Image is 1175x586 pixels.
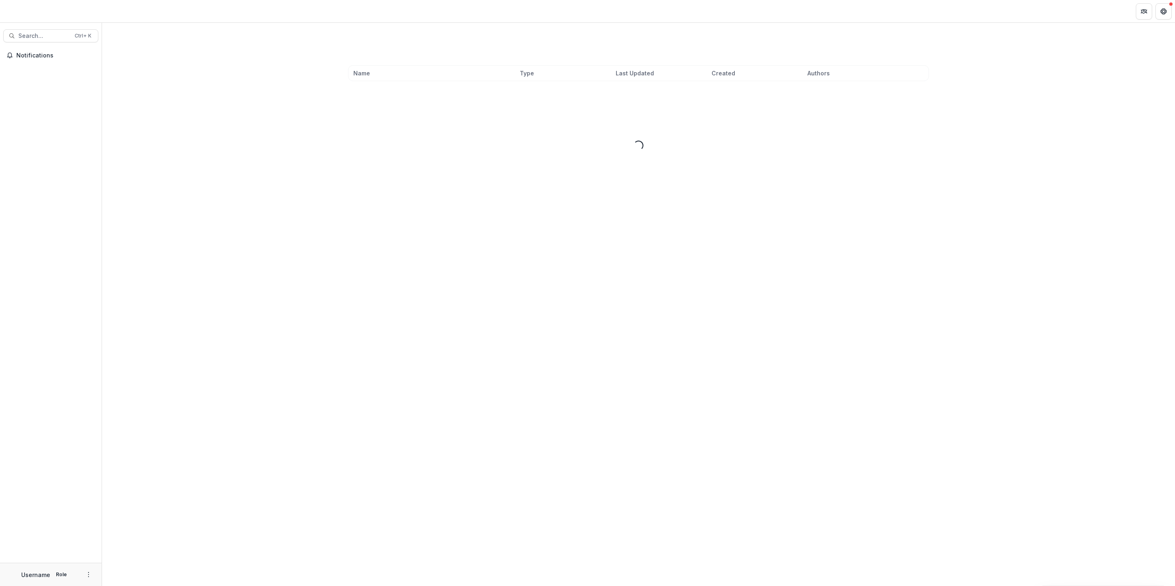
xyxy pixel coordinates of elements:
[73,31,93,40] div: Ctrl + K
[53,571,69,578] p: Role
[616,69,654,77] span: Last Updated
[353,69,370,77] span: Name
[3,29,98,42] button: Search...
[16,52,95,59] span: Notifications
[712,69,735,77] span: Created
[1155,3,1172,20] button: Get Help
[3,49,98,62] button: Notifications
[807,69,830,77] span: Authors
[520,69,534,77] span: Type
[1136,3,1152,20] button: Partners
[84,570,93,579] button: More
[21,571,50,579] p: Username
[18,33,70,40] span: Search...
